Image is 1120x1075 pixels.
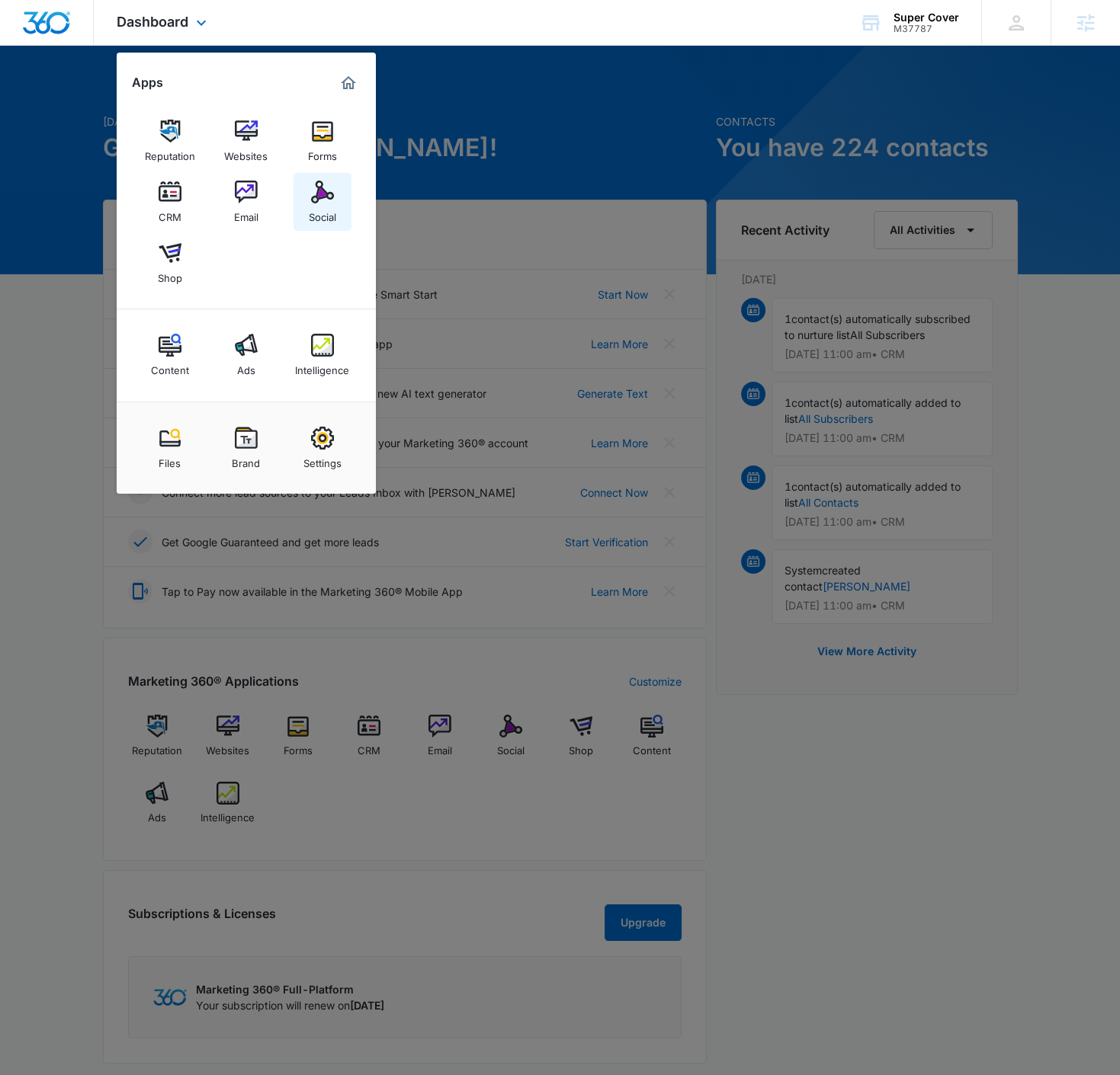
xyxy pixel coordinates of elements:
[232,450,260,469] div: Brand
[141,234,199,292] a: Shop
[237,357,255,376] div: Ads
[224,142,268,162] div: Websites
[141,112,199,170] a: Reputation
[141,326,199,384] a: Content
[309,203,336,223] div: Social
[294,112,351,170] a: Forms
[303,450,342,469] div: Settings
[294,419,351,477] a: Settings
[132,75,163,90] h2: Apps
[141,173,199,231] a: CRM
[294,173,351,231] a: Social
[159,450,181,469] div: Files
[145,142,195,162] div: Reputation
[217,419,275,477] a: Brand
[217,326,275,384] a: Ads
[234,203,258,223] div: Email
[336,71,361,95] a: Marketing 360® Dashboard
[217,173,275,231] a: Email
[158,264,182,284] div: Shop
[141,419,199,477] a: Files
[894,11,959,24] div: account name
[217,112,275,170] a: Websites
[295,357,349,376] div: Intelligence
[159,203,181,223] div: CRM
[151,357,189,376] div: Content
[294,326,351,384] a: Intelligence
[117,14,188,30] span: Dashboard
[894,24,959,34] div: account id
[308,142,337,162] div: Forms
